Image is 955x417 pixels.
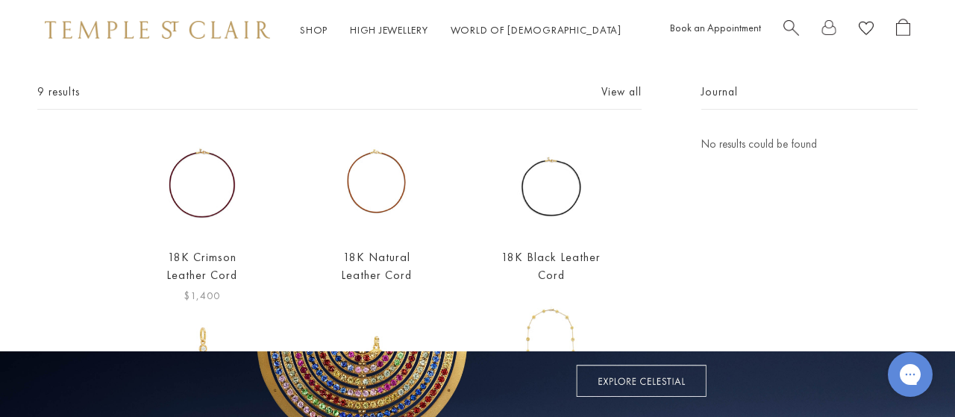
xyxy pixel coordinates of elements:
a: View all [601,84,642,100]
img: Temple St. Clair [45,21,270,39]
span: Journal [701,83,738,101]
a: N00001-CRIMSN18N00001-CRIMSN18 [152,135,252,235]
a: View Wishlist [859,19,874,42]
a: 18K Black Leather Cord [501,249,601,282]
img: 18K Classic Cross Pendant [152,304,252,404]
a: 18K Cancer Pendant18K Cancer Pendant [327,304,427,404]
span: 9 results [37,83,80,101]
a: N00001-BLK18N00001-BLK18 [501,135,601,235]
a: 18K Natural Leather Cord [341,249,412,282]
img: N00001-BLK18 [501,135,601,235]
a: World of [DEMOGRAPHIC_DATA]World of [DEMOGRAPHIC_DATA] [451,23,621,37]
a: High JewelleryHigh Jewellery [350,23,428,37]
a: ShopShop [300,23,328,37]
a: 18K 19 Motif Orbit Necklace18K 19 Motif Orbit Necklace [501,304,601,404]
a: Open Shopping Bag [896,19,910,42]
nav: Main navigation [300,21,621,40]
a: Book an Appointment [670,21,761,34]
a: Search [783,19,799,42]
span: $1,400 [184,287,220,304]
img: 18K 19 Motif Orbit Necklace [501,304,601,404]
a: 18K Classic Cross Pendant18K Classic Cross Pendant [152,304,252,404]
img: 18K Cancer Pendant [327,304,427,404]
img: N00001-CRIMSN18 [152,135,252,235]
a: N00001-NAT32N00001-NAT18 [327,135,427,235]
img: N00001-NAT18 [327,135,427,235]
p: No results could be found [701,135,918,154]
a: 18K Crimson Leather Cord [166,249,237,282]
iframe: Gorgias live chat messenger [880,347,940,402]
